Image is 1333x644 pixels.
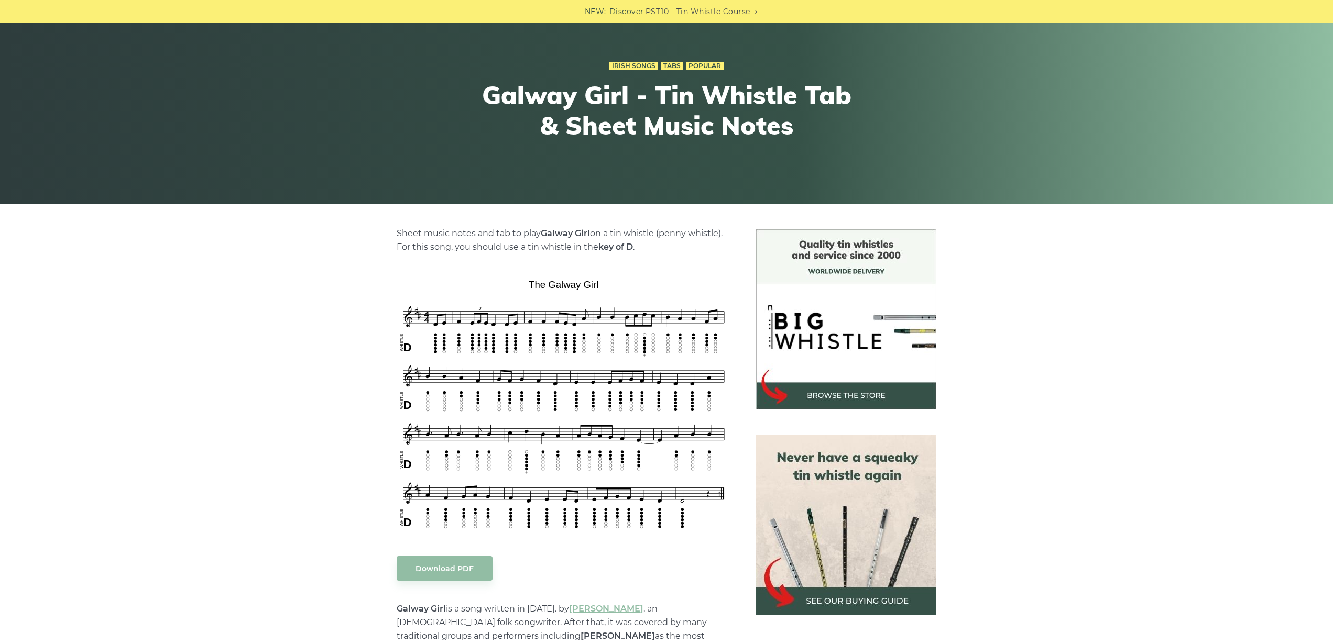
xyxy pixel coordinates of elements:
img: The Galway Girl Tin Whistle Tab & Sheet Music [397,275,731,535]
a: Download PDF [397,556,493,581]
h1: Galway Girl - Tin Whistle Tab & Sheet Music Notes [474,80,859,140]
a: PST10 - Tin Whistle Course [646,6,750,18]
strong: Galway Girl [541,228,590,238]
a: Popular [686,62,724,70]
img: tin whistle buying guide [756,435,936,615]
strong: [PERSON_NAME] [581,631,655,641]
a: [PERSON_NAME] [569,604,643,614]
p: Sheet music notes and tab to play on a tin whistle (penny whistle). For this song, you should use... [397,227,731,254]
a: Irish Songs [609,62,658,70]
img: BigWhistle Tin Whistle Store [756,229,936,409]
a: Tabs [661,62,683,70]
strong: Galway Girl [397,604,446,614]
span: Discover [609,6,644,18]
strong: key of D [598,242,633,252]
span: NEW: [585,6,606,18]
